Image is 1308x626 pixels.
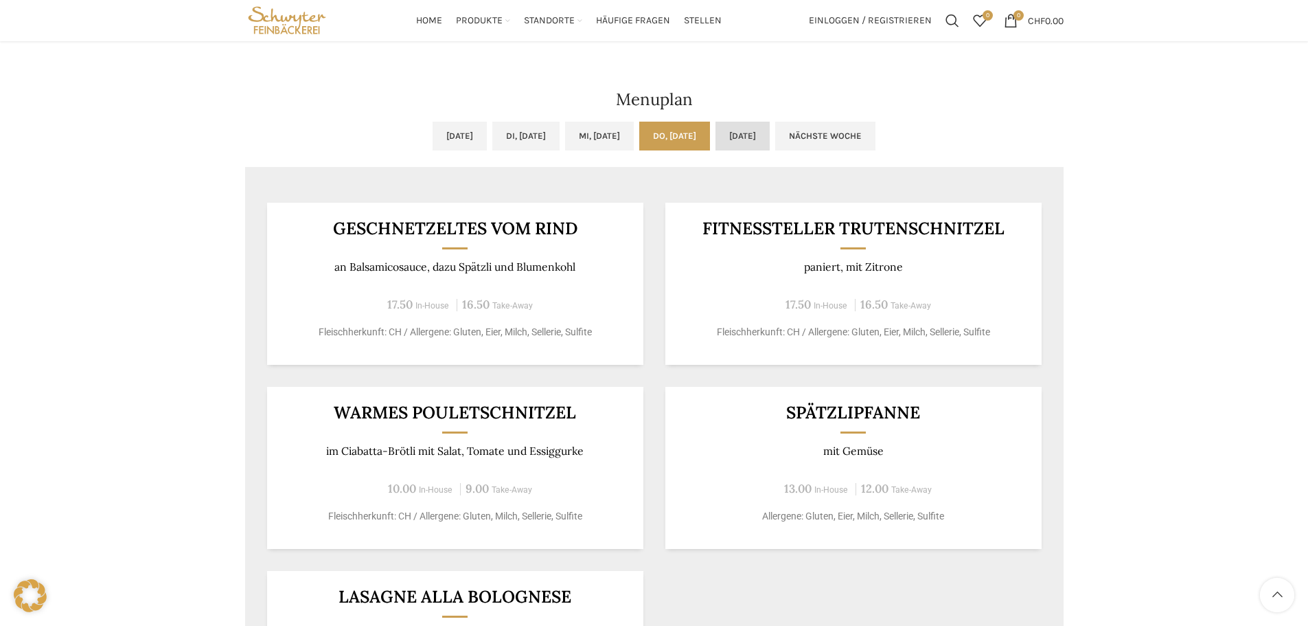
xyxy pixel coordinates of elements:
[336,7,801,34] div: Main navigation
[1013,10,1024,21] span: 0
[891,301,931,311] span: Take-Away
[433,122,487,150] a: [DATE]
[284,325,626,339] p: Fleischherkunft: CH / Allergene: Gluten, Eier, Milch, Sellerie, Sulfite
[997,7,1070,34] a: 0 CHF0.00
[416,14,442,27] span: Home
[456,14,503,27] span: Produkte
[416,7,442,34] a: Home
[596,7,670,34] a: Häufige Fragen
[524,14,575,27] span: Standorte
[1028,14,1045,26] span: CHF
[466,481,489,496] span: 9.00
[245,91,1064,108] h2: Menuplan
[715,122,770,150] a: [DATE]
[682,445,1024,458] p: mit Gemüse
[809,16,932,25] span: Einloggen / Registrieren
[462,297,490,312] span: 16.50
[785,297,811,312] span: 17.50
[682,404,1024,421] h3: Spätzlipfanne
[284,220,626,237] h3: Geschnetzeltes vom Rind
[284,445,626,458] p: im Ciabatta-Brötli mit Salat, Tomate und Essiggurke
[891,485,932,495] span: Take-Away
[861,481,888,496] span: 12.00
[802,7,939,34] a: Einloggen / Registrieren
[682,325,1024,339] p: Fleischherkunft: CH / Allergene: Gluten, Eier, Milch, Sellerie, Sulfite
[565,122,634,150] a: Mi, [DATE]
[684,7,722,34] a: Stellen
[814,485,848,495] span: In-House
[775,122,875,150] a: Nächste Woche
[492,485,532,495] span: Take-Away
[682,220,1024,237] h3: Fitnessteller Trutenschnitzel
[245,14,330,25] a: Site logo
[492,301,533,311] span: Take-Away
[284,260,626,273] p: an Balsamicosauce, dazu Spätzli und Blumenkohl
[966,7,994,34] a: 0
[1260,578,1294,612] a: Scroll to top button
[456,7,510,34] a: Produkte
[682,509,1024,524] p: Allergene: Gluten, Eier, Milch, Sellerie, Sulfite
[596,14,670,27] span: Häufige Fragen
[682,260,1024,273] p: paniert, mit Zitrone
[684,14,722,27] span: Stellen
[784,481,812,496] span: 13.00
[284,509,626,524] p: Fleischherkunft: CH / Allergene: Gluten, Milch, Sellerie, Sulfite
[1028,14,1064,26] bdi: 0.00
[388,481,416,496] span: 10.00
[860,297,888,312] span: 16.50
[284,404,626,421] h3: Warmes Pouletschnitzel
[387,297,413,312] span: 17.50
[639,122,710,150] a: Do, [DATE]
[966,7,994,34] div: Meine Wunschliste
[524,7,582,34] a: Standorte
[419,485,452,495] span: In-House
[814,301,847,311] span: In-House
[284,588,626,605] h3: Lasagne alla Bolognese
[939,7,966,34] a: Suchen
[492,122,560,150] a: Di, [DATE]
[983,10,993,21] span: 0
[415,301,449,311] span: In-House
